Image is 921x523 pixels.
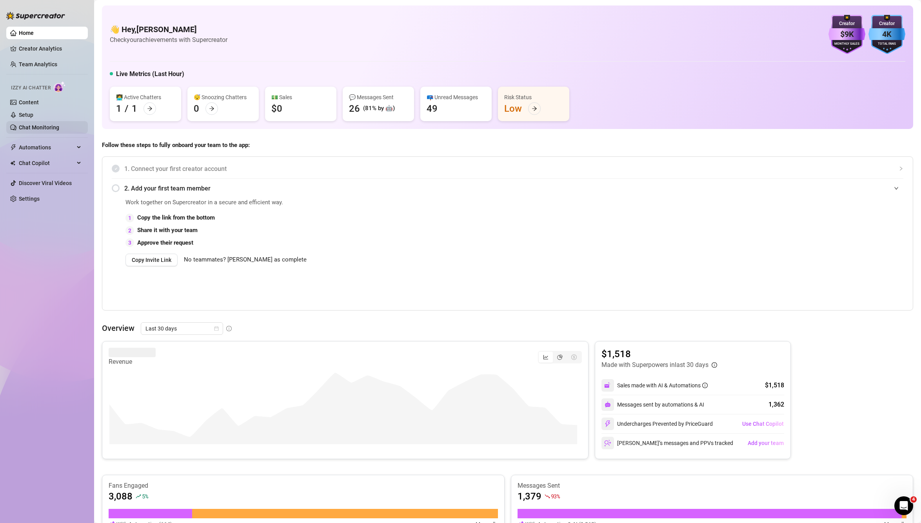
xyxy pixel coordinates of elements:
[557,354,563,360] span: pie-chart
[226,326,232,331] span: info-circle
[112,159,903,178] div: 1. Connect your first creator account
[142,492,148,500] span: 5 %
[110,35,227,45] article: Check your achievements with Supercreator
[19,141,74,154] span: Automations
[136,494,141,499] span: rise
[551,492,560,500] span: 93 %
[363,104,395,113] div: (81% by 🤖)
[112,179,903,198] div: 2. Add your first team member
[19,180,72,186] a: Discover Viral Videos
[747,198,903,298] iframe: Adding Team Members
[6,12,65,20] img: logo-BBDzfeDw.svg
[19,196,40,202] a: Settings
[427,102,438,115] div: 49
[748,440,784,446] span: Add your team
[54,81,66,93] img: AI Chatter
[19,124,59,131] a: Chat Monitoring
[765,381,784,390] div: $1,518
[868,15,905,54] img: blue-badge-DgoSNQY1.svg
[10,144,16,151] span: thunderbolt
[427,93,485,102] div: 📪 Unread Messages
[868,42,905,47] div: Total Fans
[19,30,34,36] a: Home
[538,351,582,363] div: segmented control
[518,490,541,503] article: 1,379
[571,354,577,360] span: dollar-circle
[518,481,907,490] article: Messages Sent
[124,164,903,174] span: 1. Connect your first creator account
[605,401,611,408] img: svg%3e
[868,28,905,40] div: 4K
[828,15,865,54] img: purple-badge-B9DA21FR.svg
[125,226,134,235] div: 2
[532,106,537,111] span: arrow-right
[601,398,704,411] div: Messages sent by automations & AI
[147,106,153,111] span: arrow-right
[137,214,215,221] strong: Copy the link from the bottom
[19,61,57,67] a: Team Analytics
[601,360,708,370] article: Made with Superpowers in last 30 days
[349,93,408,102] div: 💬 Messages Sent
[184,255,307,265] span: No teammates? [PERSON_NAME] as complete
[10,160,15,166] img: Chat Copilot
[868,20,905,27] div: Creator
[194,93,253,102] div: 😴 Snoozing Chatters
[271,93,330,102] div: 💵 Sales
[132,257,171,263] span: Copy Invite Link
[109,481,498,490] article: Fans Engaged
[11,84,51,92] span: Izzy AI Chatter
[604,420,611,427] img: svg%3e
[125,238,134,247] div: 3
[504,93,563,102] div: Risk Status
[125,214,134,222] div: 1
[124,183,903,193] span: 2. Add your first team member
[747,437,784,449] button: Add your team
[712,362,717,368] span: info-circle
[894,496,913,515] iframe: Intercom live chat
[894,186,899,191] span: expanded
[137,227,198,234] strong: Share it with your team
[702,383,708,388] span: info-circle
[125,254,178,266] button: Copy Invite Link
[102,142,250,149] strong: Follow these steps to fully onboard your team to the app:
[601,437,733,449] div: [PERSON_NAME]’s messages and PPVs tracked
[910,496,917,503] span: 4
[125,198,727,207] span: Work together on Supercreator in a secure and efficient way.
[110,24,227,35] h4: 👋 Hey, [PERSON_NAME]
[617,381,708,390] div: Sales made with AI & Automations
[604,439,611,447] img: svg%3e
[137,239,193,246] strong: Approve their request
[145,323,218,334] span: Last 30 days
[899,166,903,171] span: collapsed
[828,20,865,27] div: Creator
[116,102,122,115] div: 1
[19,157,74,169] span: Chat Copilot
[768,400,784,409] div: 1,362
[109,357,156,367] article: Revenue
[19,99,39,105] a: Content
[601,418,713,430] div: Undercharges Prevented by PriceGuard
[742,418,784,430] button: Use Chat Copilot
[209,106,214,111] span: arrow-right
[742,421,784,427] span: Use Chat Copilot
[109,490,133,503] article: 3,088
[214,326,219,331] span: calendar
[194,102,199,115] div: 0
[116,69,184,79] h5: Live Metrics (Last Hour)
[828,28,865,40] div: $9K
[828,42,865,47] div: Monthly Sales
[132,102,137,115] div: 1
[545,494,550,499] span: fall
[271,102,282,115] div: $0
[349,102,360,115] div: 26
[604,382,611,389] img: svg%3e
[19,112,33,118] a: Setup
[102,322,134,334] article: Overview
[543,354,549,360] span: line-chart
[116,93,175,102] div: 👩‍💻 Active Chatters
[601,348,717,360] article: $1,518
[19,42,82,55] a: Creator Analytics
